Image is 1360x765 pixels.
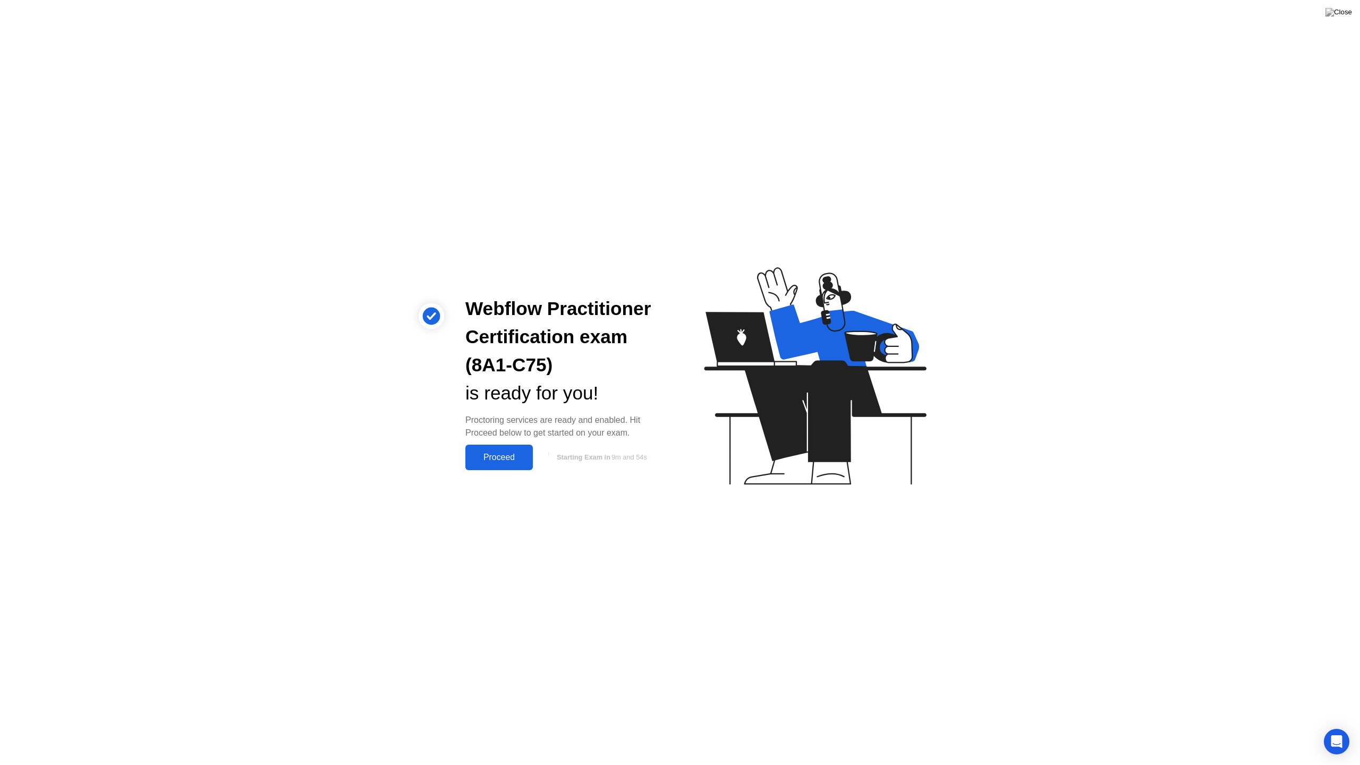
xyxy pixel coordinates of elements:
[1324,729,1349,754] div: Open Intercom Messenger
[465,414,663,439] div: Proctoring services are ready and enabled. Hit Proceed below to get started on your exam.
[611,453,647,461] span: 9m and 54s
[538,447,663,467] button: Starting Exam in9m and 54s
[465,295,663,379] div: Webflow Practitioner Certification exam (8A1-C75)
[1325,8,1352,16] img: Close
[465,445,533,470] button: Proceed
[469,453,530,462] div: Proceed
[465,379,663,407] div: is ready for you!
